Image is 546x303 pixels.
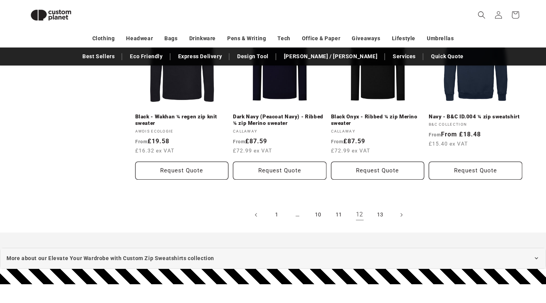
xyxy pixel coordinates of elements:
iframe: Chat Widget [418,220,546,303]
span: … [289,206,306,223]
a: Previous page [248,206,265,223]
a: Headwear [126,32,153,45]
a: Tech [277,32,290,45]
a: Best Sellers [79,50,118,63]
a: Quick Quote [427,50,467,63]
a: Giveaways [352,32,380,45]
a: Black Onyx - Ribbed ¼ zip Merino sweater [331,113,425,127]
a: Pens & Writing [227,32,266,45]
a: Lifestyle [392,32,415,45]
nav: Pagination [135,206,522,223]
button: Request Quote [331,162,425,180]
a: Services [389,50,420,63]
a: Page 10 [310,206,327,223]
a: Next page [393,206,410,223]
a: Design Tool [233,50,272,63]
a: Express Delivery [174,50,226,63]
button: Request Quote [233,162,326,180]
a: Office & Paper [302,32,340,45]
a: [PERSON_NAME] / [PERSON_NAME] [280,50,381,63]
img: Custom Planet [24,3,78,27]
a: Umbrellas [427,32,454,45]
a: Page 13 [372,206,389,223]
a: Navy - B&C ID.004 ¼ zip sweatshirt [429,113,522,120]
a: Dark Navy (Peacoat Navy) - Ribbed ¼ zip Merino sweater [233,113,326,127]
span: More about our Elevate Your Wardrobe with Custom Zip Sweatshirts collection [7,254,214,263]
button: Request Quote [135,162,229,180]
a: Page 11 [331,206,348,223]
a: Drinkware [189,32,216,45]
a: Bags [164,32,177,45]
a: Clothing [92,32,115,45]
a: Eco Friendly [126,50,166,63]
a: Black - Wakhan ¼ regen zip knit sweater [135,113,229,127]
summary: Search [473,7,490,23]
a: Page 12 [351,206,368,223]
button: Request Quote [429,162,522,180]
a: Page 1 [269,206,285,223]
